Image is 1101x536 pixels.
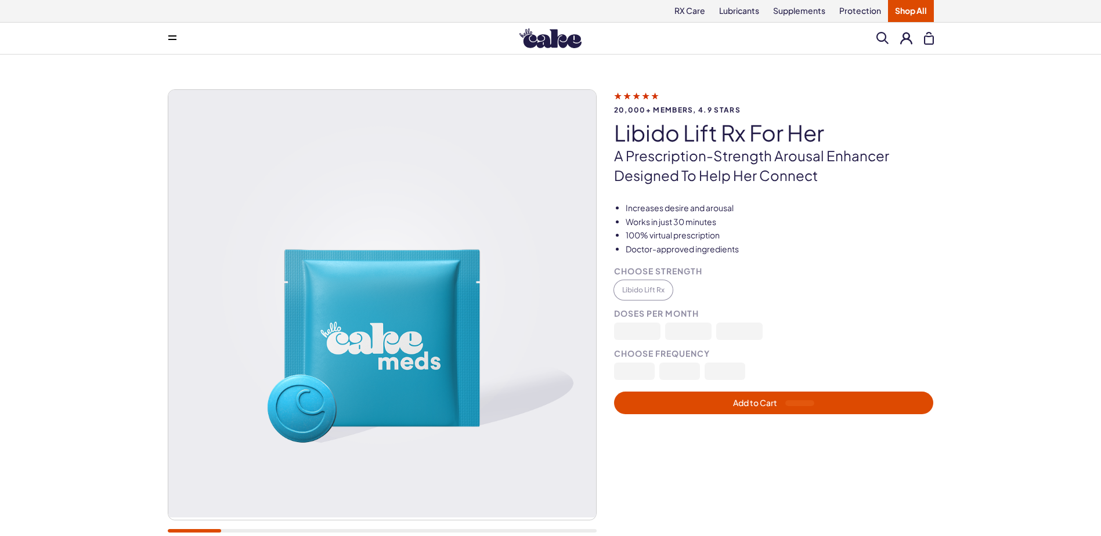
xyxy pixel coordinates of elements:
[614,146,934,185] p: A prescription-strength arousal enhancer designed to help her connect
[626,230,934,241] li: 100% virtual prescription
[626,202,934,214] li: Increases desire and arousal
[614,90,934,114] a: 20,000+ members, 4.9 stars
[626,244,934,255] li: Doctor-approved ingredients
[614,106,934,114] span: 20,000+ members, 4.9 stars
[733,397,814,408] span: Add to Cart
[519,28,582,48] img: Hello Cake
[614,392,934,414] button: Add to Cart
[626,216,934,228] li: Works in just 30 minutes
[168,90,596,517] img: Libido Lift Rx For Her
[614,121,934,145] h1: Libido Lift Rx For Her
